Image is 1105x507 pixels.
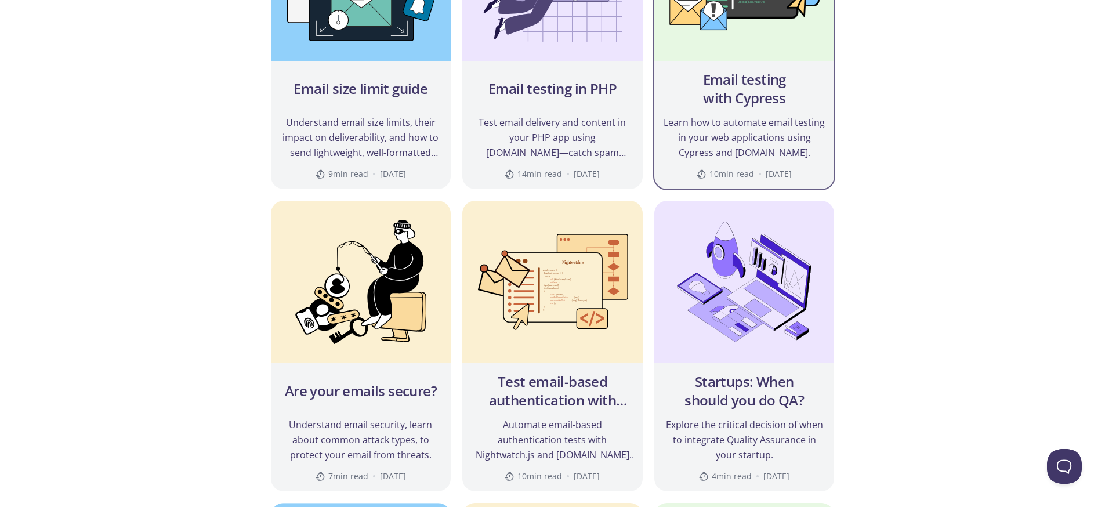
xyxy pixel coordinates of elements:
time: [DATE] [380,168,406,180]
h2: Are your emails secure? [285,382,437,400]
span: 10 min read [505,470,562,482]
a: Are your emails secure?Are your emails secure?Understand email security, learn about common attac... [270,200,452,492]
p: Learn how to automate email testing in your web applications using Cypress and [DOMAIN_NAME]. [664,115,825,160]
img: Are your emails secure? [271,201,451,363]
time: [DATE] [574,470,600,482]
h2: Startups: When should you do QA? [664,372,825,410]
span: 7 min read [316,470,368,482]
time: [DATE] [763,470,789,482]
a: Startups: When should you do QA?Startups: When should you do QA?Explore the critical decision of ... [653,200,836,492]
span: 9 min read [316,168,368,180]
p: Automate email-based authentication tests with Nightwatch.js and [DOMAIN_NAME]—verify inbox, extr... [472,417,633,462]
h2: Email testing with Cypress [664,70,825,107]
iframe: Help Scout Beacon - Open [1047,449,1082,484]
time: [DATE] [766,168,792,180]
h2: Email size limit guide [294,79,427,98]
img: Startups: When should you do QA? [654,201,835,363]
span: 10 min read [697,168,754,180]
p: Test email delivery and content in your PHP app using [DOMAIN_NAME]—catch spam issues, extract li... [472,115,633,160]
p: Explore the critical decision of when to integrate Quality Assurance in your startup. [664,417,825,462]
h2: Test email-based authentication with Nightwatch.js [472,372,633,410]
span: 14 min read [505,168,562,180]
img: Test email-based authentication with Nightwatch.js [462,201,643,363]
time: [DATE] [574,168,600,180]
p: Understand email security, learn about common attack types, to protect your email from threats. [280,417,442,462]
p: Understand email size limits, their impact on deliverability, and how to send lightweight, well-f... [280,115,442,160]
span: 4 min read [699,470,752,482]
h2: Email testing in PHP [488,79,617,98]
time: [DATE] [380,470,406,482]
a: Test email-based authentication with Nightwatch.jsTest email-based authentication with Nightwatch... [461,200,644,492]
